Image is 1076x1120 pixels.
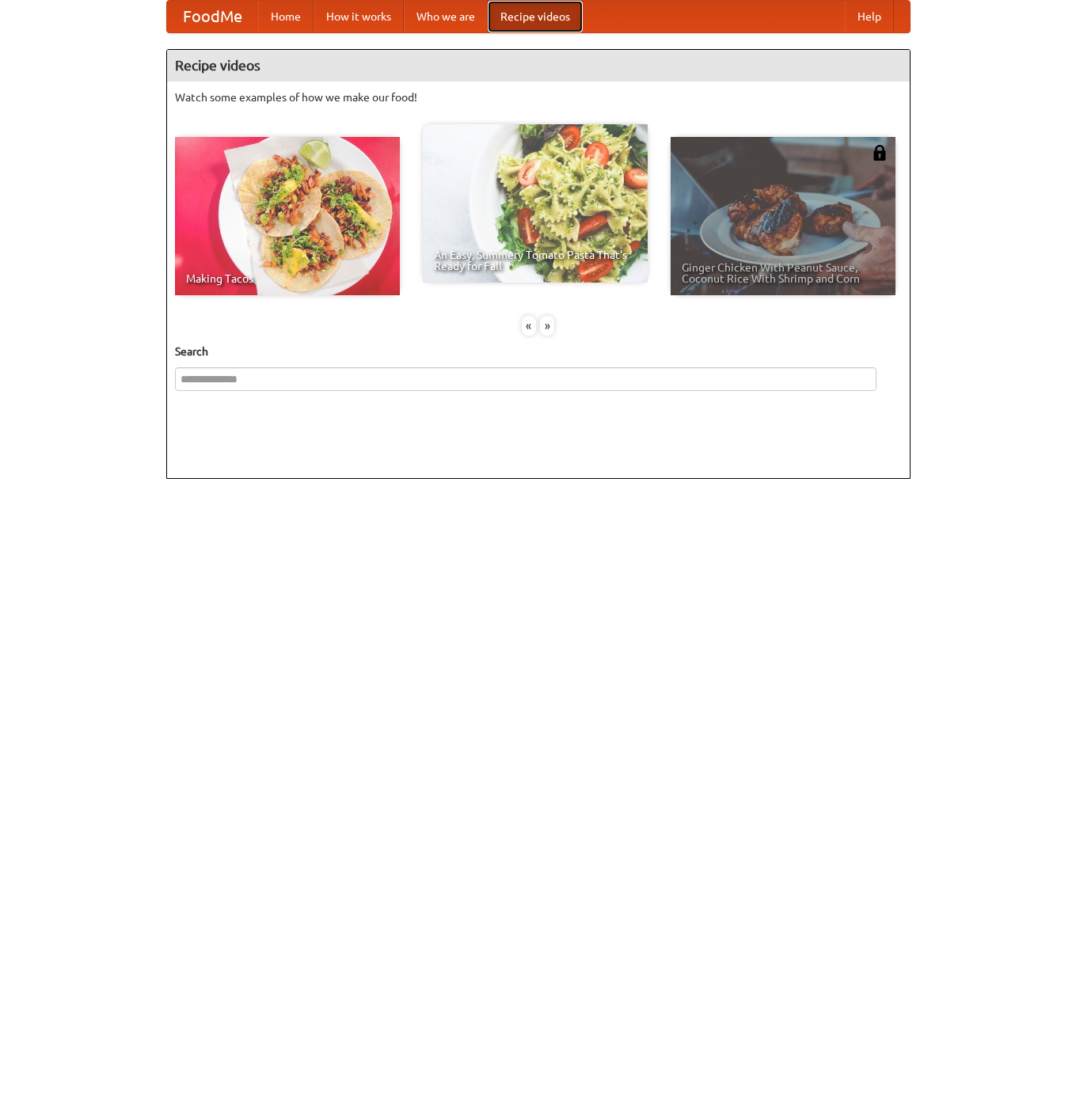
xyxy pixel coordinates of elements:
a: Recipe videos [488,1,583,32]
h5: Search [175,344,902,359]
img: 483408.png [872,145,888,161]
div: » [540,316,554,336]
div: « [522,316,536,336]
a: An Easy, Summery Tomato Pasta That's Ready for Fall [423,124,648,283]
a: FoodMe [167,1,258,32]
a: Help [845,1,894,32]
h4: Recipe videos [167,50,910,82]
span: Making Tacos [186,273,389,284]
span: An Easy, Summery Tomato Pasta That's Ready for Fall [434,249,637,271]
a: Who we are [404,1,488,32]
a: How it works [314,1,404,32]
p: Watch some examples of how we make our food! [175,89,902,105]
a: Making Tacos [175,137,400,295]
a: Home [258,1,314,32]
